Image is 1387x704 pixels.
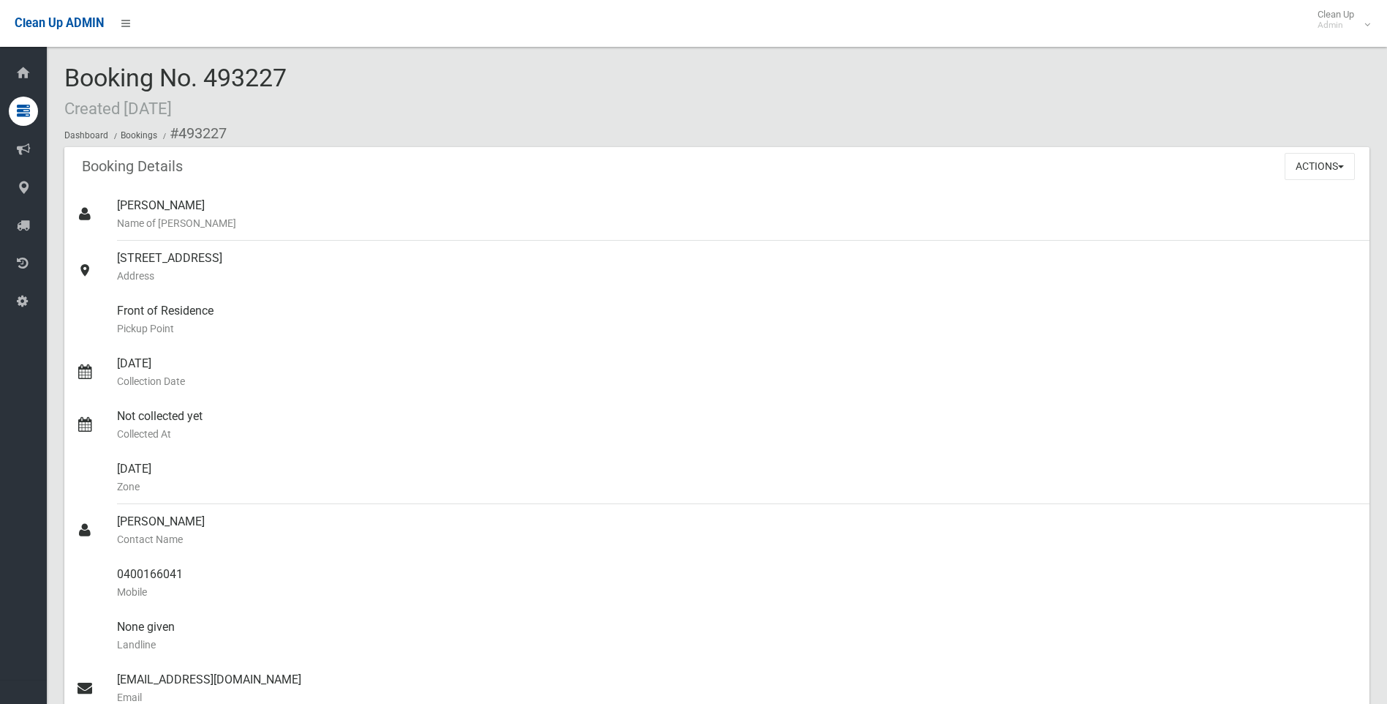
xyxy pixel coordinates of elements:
small: Name of [PERSON_NAME] [117,214,1358,232]
div: [DATE] [117,452,1358,504]
div: [PERSON_NAME] [117,504,1358,557]
small: Collected At [117,425,1358,443]
span: Clean Up [1310,9,1369,31]
button: Actions [1285,153,1355,180]
small: Collection Date [117,372,1358,390]
small: Contact Name [117,531,1358,548]
small: Admin [1318,20,1354,31]
span: Booking No. 493227 [64,63,287,120]
a: Dashboard [64,130,108,141]
div: [DATE] [117,346,1358,399]
div: [STREET_ADDRESS] [117,241,1358,293]
header: Booking Details [64,152,200,181]
small: Address [117,267,1358,285]
div: [PERSON_NAME] [117,188,1358,241]
small: Mobile [117,583,1358,601]
div: None given [117,610,1358,662]
span: Clean Up ADMIN [15,16,104,30]
div: Not collected yet [117,399,1358,452]
li: #493227 [159,120,227,147]
div: 0400166041 [117,557,1358,610]
a: Bookings [121,130,157,141]
div: Front of Residence [117,293,1358,346]
small: Pickup Point [117,320,1358,337]
small: Created [DATE] [64,99,172,118]
small: Landline [117,636,1358,654]
small: Zone [117,478,1358,495]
